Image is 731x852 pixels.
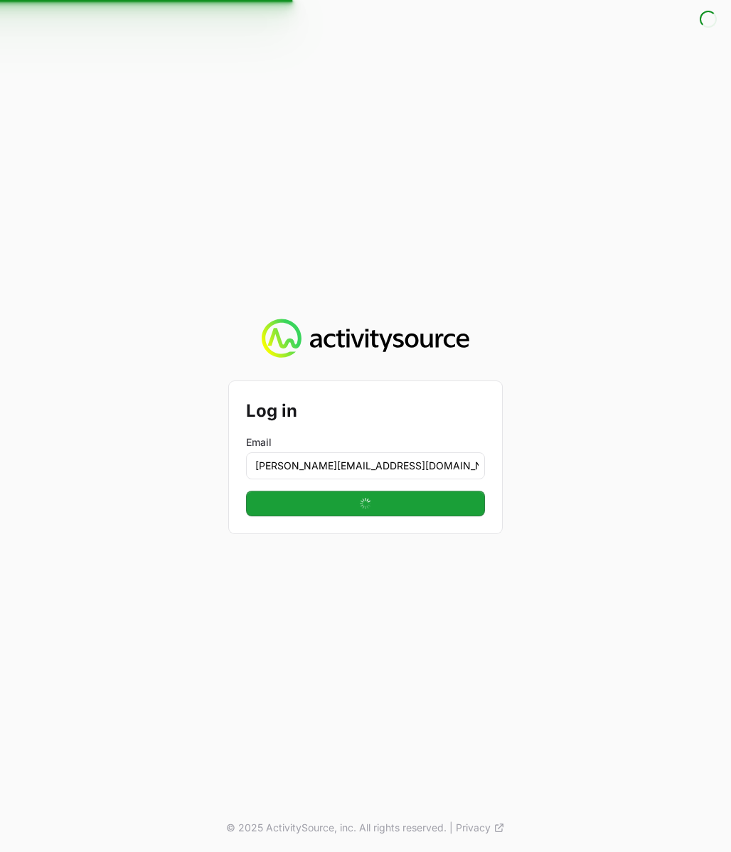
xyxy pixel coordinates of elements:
[226,821,447,835] p: © 2025 ActivitySource, inc. All rights reserved.
[456,821,505,835] a: Privacy
[246,435,485,449] label: Email
[449,821,453,835] span: |
[246,398,485,424] h2: Log in
[246,452,485,479] input: Enter your email
[262,319,469,358] img: Activity Source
